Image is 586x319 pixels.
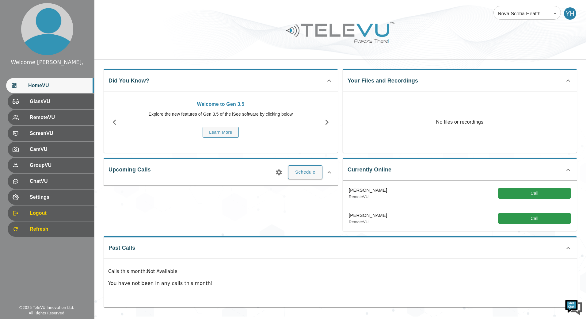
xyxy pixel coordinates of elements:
div: YH [564,7,576,20]
button: Learn More [203,127,239,138]
p: RemoteVU [349,194,387,200]
div: ScreenVU [8,126,94,141]
div: © 2025 TeleVU Innovation Ltd. [19,305,74,310]
span: CamVU [30,146,89,153]
span: RemoteVU [30,114,89,121]
span: ScreenVU [30,130,89,137]
div: Refresh [8,221,94,237]
div: GroupVU [8,158,94,173]
div: HomeVU [6,78,94,93]
div: ChatVU [8,174,94,189]
p: You have not been in any calls this month! [108,280,572,287]
span: Settings [30,194,89,201]
div: GlassVU [8,94,94,109]
div: Settings [8,190,94,205]
p: Calls this month : Not Available [108,268,572,275]
img: Chat Widget [565,298,583,316]
p: Welcome to Gen 3.5 [128,101,313,108]
p: [PERSON_NAME] [349,212,387,219]
span: GlassVU [30,98,89,105]
span: HomeVU [28,82,89,89]
div: All Rights Reserved [29,310,64,316]
span: Refresh [30,225,89,233]
div: Nova Scotia Health [493,5,561,22]
div: CamVU [8,142,94,157]
p: No files or recordings [343,91,577,153]
span: ChatVU [30,178,89,185]
p: Explore the new features of Gen 3.5 of the iSee software by clicking below [128,111,313,117]
div: Logout [8,206,94,221]
div: Welcome [PERSON_NAME], [11,58,83,66]
button: Schedule [288,165,322,179]
p: RemoteVU [349,219,387,225]
span: GroupVU [30,162,89,169]
span: Logout [30,209,89,217]
img: Logo [285,20,395,45]
p: [PERSON_NAME] [349,187,387,194]
button: Call [498,188,571,199]
img: profile.png [21,3,73,55]
button: Call [498,213,571,224]
div: RemoteVU [8,110,94,125]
